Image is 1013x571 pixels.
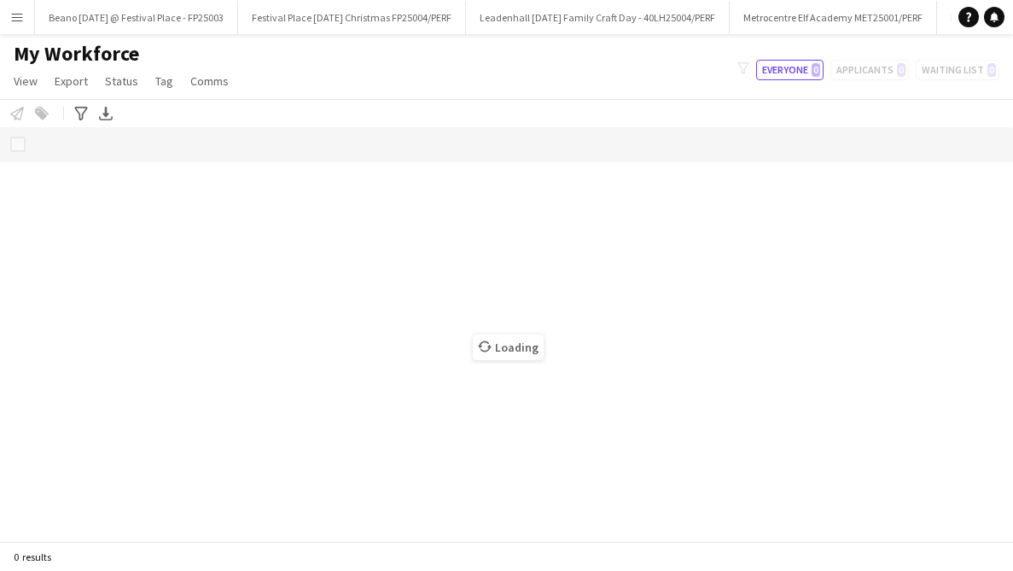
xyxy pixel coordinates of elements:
a: Tag [148,70,180,92]
span: Tag [155,73,173,89]
span: 0 [812,63,820,77]
span: View [14,73,38,89]
a: Comms [183,70,236,92]
a: Status [98,70,145,92]
app-action-btn: Advanced filters [71,103,91,124]
span: Export [55,73,88,89]
button: Beano [DATE] @ Festival Place - FP25003 [35,1,238,34]
span: My Workforce [14,41,139,67]
a: View [7,70,44,92]
button: Festival Place [DATE] Christmas FP25004/PERF [238,1,466,34]
span: Loading [473,335,544,360]
span: Comms [190,73,229,89]
button: Leadenhall [DATE] Family Craft Day - 40LH25004/PERF [466,1,730,34]
button: Everyone0 [756,60,824,80]
button: Metrocentre Elf Academy MET25001/PERF [730,1,937,34]
span: Status [105,73,138,89]
app-action-btn: Export XLSX [96,103,116,124]
a: Export [48,70,95,92]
